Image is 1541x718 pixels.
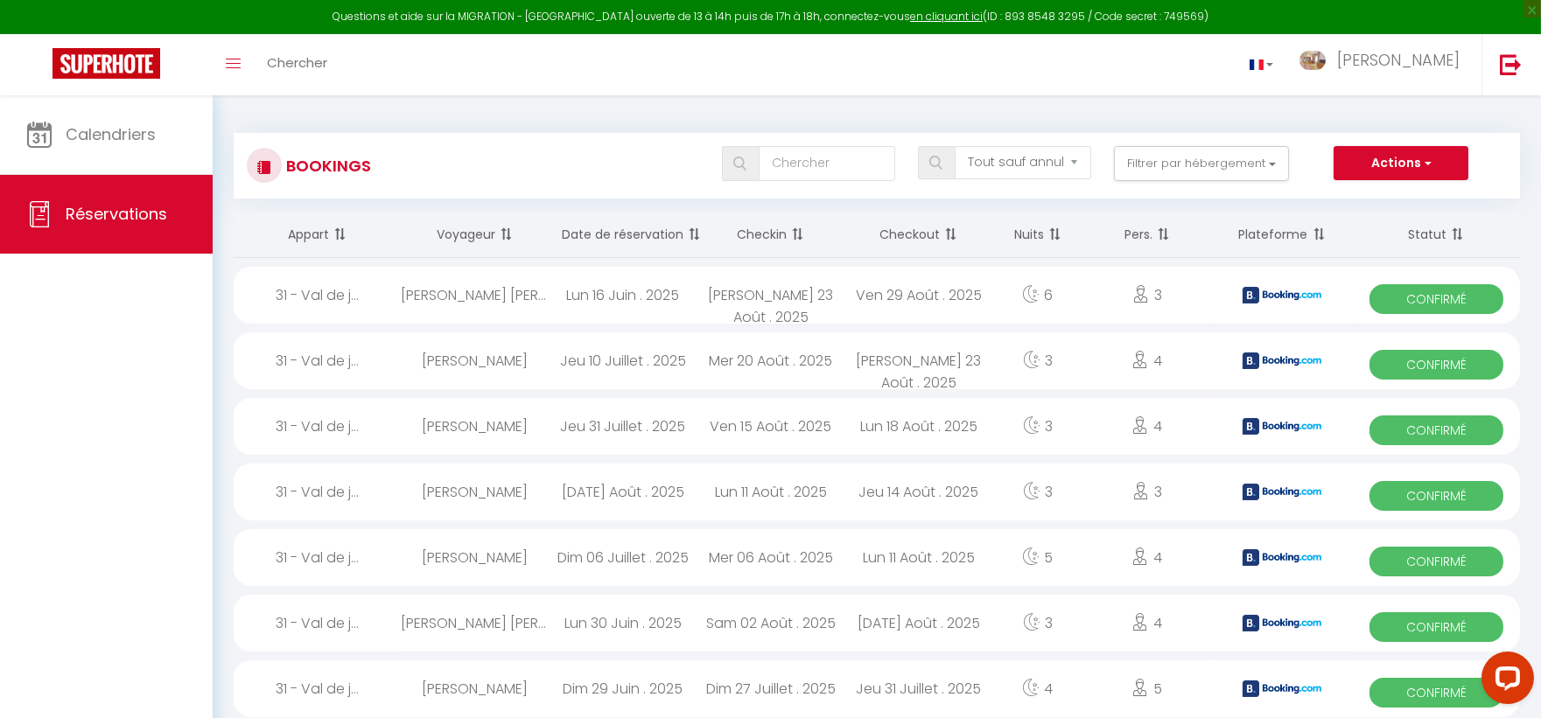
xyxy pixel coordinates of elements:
[1286,34,1481,95] a: ... [PERSON_NAME]
[549,212,697,258] th: Sort by booking date
[1114,146,1289,181] button: Filtrer par hébergement
[267,53,327,72] span: Chercher
[1082,212,1211,258] th: Sort by people
[66,203,167,225] span: Réservations
[66,123,156,145] span: Calendriers
[53,48,160,79] img: Super Booking
[910,9,983,24] a: en cliquant ici
[401,212,549,258] th: Sort by guest
[1211,212,1353,258] th: Sort by channel
[992,212,1082,258] th: Sort by nights
[697,212,844,258] th: Sort by checkin
[1337,49,1460,71] span: [PERSON_NAME]
[1467,645,1541,718] iframe: LiveChat chat widget
[254,34,340,95] a: Chercher
[234,212,401,258] th: Sort by rentals
[1353,212,1520,258] th: Sort by status
[282,146,371,185] h3: Bookings
[1299,51,1326,71] img: ...
[759,146,895,181] input: Chercher
[1334,146,1468,181] button: Actions
[1500,53,1522,75] img: logout
[844,212,992,258] th: Sort by checkout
